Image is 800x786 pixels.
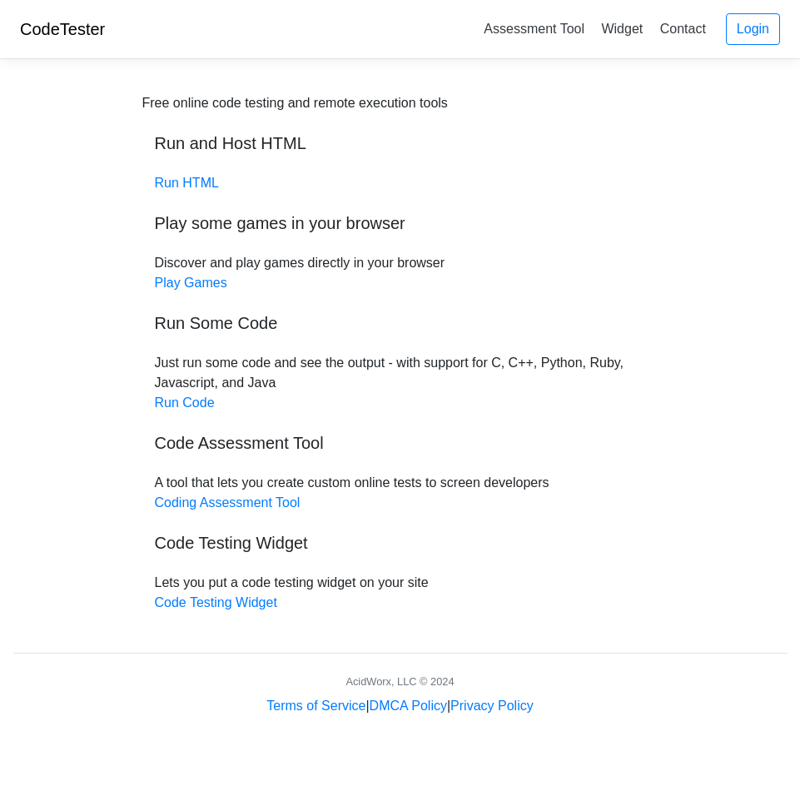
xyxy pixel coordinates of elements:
a: Coding Assessment Tool [155,495,301,510]
div: | | [266,696,533,716]
a: Run HTML [155,176,219,190]
div: Discover and play games directly in your browser Just run some code and see the output - with sup... [142,93,658,613]
a: Privacy Policy [450,699,534,713]
a: Play Games [155,276,227,290]
a: Terms of Service [266,699,365,713]
h5: Run Some Code [155,313,646,333]
a: DMCA Policy [370,699,447,713]
a: Code Testing Widget [155,595,277,609]
a: Run Code [155,395,215,410]
h5: Run and Host HTML [155,133,646,153]
a: Widget [594,15,649,42]
h5: Code Testing Widget [155,533,646,553]
h5: Code Assessment Tool [155,433,646,453]
a: Contact [653,15,713,42]
div: AcidWorx, LLC © 2024 [345,674,454,689]
a: Assessment Tool [477,15,591,42]
div: Free online code testing and remote execution tools [142,93,448,113]
h5: Play some games in your browser [155,213,646,233]
a: Login [726,13,780,45]
a: CodeTester [20,20,105,38]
